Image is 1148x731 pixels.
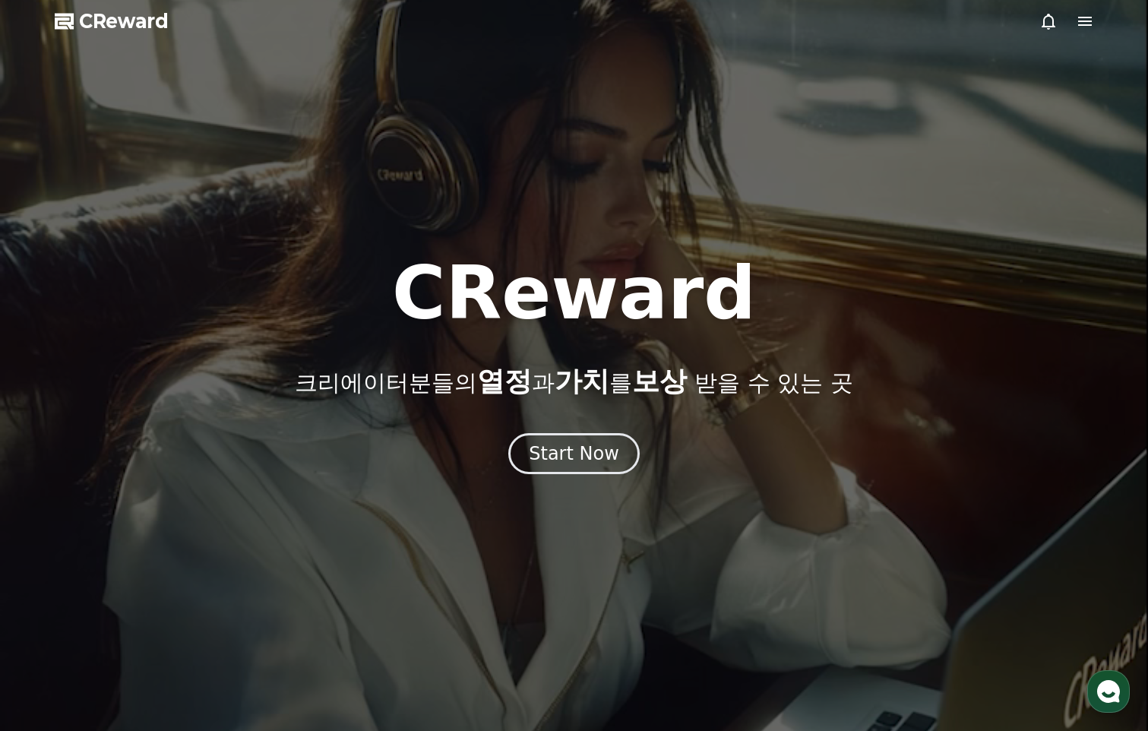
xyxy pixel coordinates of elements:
[392,257,756,330] h1: CReward
[632,365,687,397] span: 보상
[295,366,852,397] p: 크리에이터분들의 과 를 받을 수 있는 곳
[508,448,640,463] a: Start Now
[508,433,640,474] button: Start Now
[555,365,609,397] span: 가치
[55,9,169,33] a: CReward
[79,9,169,33] span: CReward
[529,441,619,466] div: Start Now
[477,365,532,397] span: 열정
